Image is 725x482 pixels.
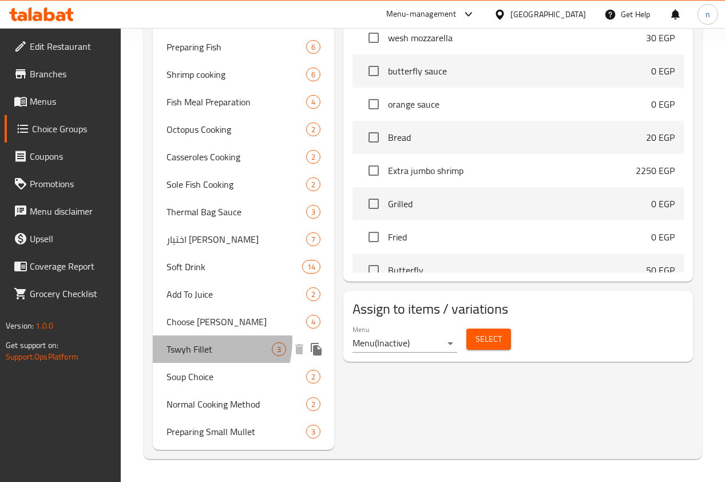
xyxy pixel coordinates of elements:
div: Choices [306,150,320,164]
div: اختيار [PERSON_NAME]7 [153,226,334,253]
div: Choices [306,177,320,191]
span: Upsell [30,232,112,246]
div: Choices [306,397,320,411]
span: Select choice [362,225,386,249]
span: Add To Juice [167,287,306,301]
span: Casseroles Cooking [167,150,306,164]
span: Preparing Small Mullet [167,425,306,438]
span: Branches [30,67,112,81]
div: Choices [306,315,320,329]
span: 14 [303,262,320,272]
span: Fish Meal Preparation [167,95,306,109]
span: Butterfly [388,263,646,277]
div: [GEOGRAPHIC_DATA] [510,8,586,21]
a: Edit Restaurant [5,33,121,60]
span: 6 [307,69,320,80]
div: Casseroles Cooking2 [153,143,334,171]
span: 3 [307,426,320,437]
span: Fried [388,230,651,244]
div: Normal Cooking Method2 [153,390,334,418]
a: Upsell [5,225,121,252]
span: 2 [307,152,320,163]
div: Choices [306,425,320,438]
span: 2 [307,124,320,135]
div: Choose [PERSON_NAME]4 [153,308,334,335]
span: Select choice [362,26,386,50]
button: delete [291,341,308,358]
div: Soft Drink14 [153,253,334,280]
span: Select choice [362,192,386,216]
span: 2 [307,289,320,300]
p: 0 EGP [651,97,675,111]
span: Select choice [362,92,386,116]
div: Choices [306,370,320,384]
span: Grilled [388,197,651,211]
span: 2 [307,372,320,382]
span: Edit Restaurant [30,39,112,53]
div: Sole Fish Cooking2 [153,171,334,198]
span: اختيار [PERSON_NAME] [167,232,306,246]
a: Choice Groups [5,115,121,143]
span: Shrimp cooking [167,68,306,81]
p: 50 EGP [646,263,675,277]
span: Coverage Report [30,259,112,273]
span: orange sauce [388,97,651,111]
span: Promotions [30,177,112,191]
div: Tswyh Fillet3deleteduplicate [153,335,334,363]
p: 30 EGP [646,31,675,45]
p: 2250 EGP [636,164,675,177]
span: Select choice [362,258,386,282]
a: Coverage Report [5,252,121,280]
span: 2 [307,179,320,190]
a: Promotions [5,170,121,197]
span: Normal Cooking Method [167,397,306,411]
span: Select choice [362,159,386,183]
button: Select [466,329,511,350]
span: 6 [307,42,320,53]
div: Choices [302,260,320,274]
div: Shrimp cooking6 [153,61,334,88]
a: Menus [5,88,121,115]
span: 2 [307,399,320,410]
div: Choices [306,205,320,219]
span: 3 [272,344,286,355]
a: Menu disclaimer [5,197,121,225]
span: n [706,8,710,21]
div: Soup Choice2 [153,363,334,390]
span: Select choice [362,59,386,83]
span: 4 [307,317,320,327]
p: 20 EGP [646,131,675,144]
span: Choice Groups [32,122,112,136]
label: Menu [352,326,369,333]
p: 0 EGP [651,230,675,244]
span: wesh mozzarella [388,31,646,45]
a: Grocery Checklist [5,280,121,307]
a: Branches [5,60,121,88]
span: Select [476,332,502,346]
a: Support.OpsPlatform [6,349,78,364]
div: Menu-management [386,7,457,21]
span: Menus [30,94,112,108]
div: Choices [306,232,320,246]
h2: Assign to items / variations [352,300,684,318]
span: Get support on: [6,338,58,353]
span: Select choice [362,125,386,149]
span: Octopus Cooking [167,123,306,136]
div: Preparing Small Mullet3 [153,418,334,445]
span: Choose [PERSON_NAME] [167,315,306,329]
p: 0 EGP [651,64,675,78]
span: Thermal Bag Sauce [167,205,306,219]
p: 0 EGP [651,197,675,211]
span: Tswyh Fillet [167,342,272,356]
div: Add To Juice2 [153,280,334,308]
div: Thermal Bag Sauce3 [153,198,334,226]
span: Coupons [30,149,112,163]
div: Choices [306,287,320,301]
span: Preparing Fish [167,40,306,54]
a: Coupons [5,143,121,170]
span: Sole Fish Cooking [167,177,306,191]
div: Menu(Inactive) [352,334,457,353]
span: 3 [307,207,320,218]
span: Soft Drink [167,260,302,274]
span: Grocery Checklist [30,287,112,301]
